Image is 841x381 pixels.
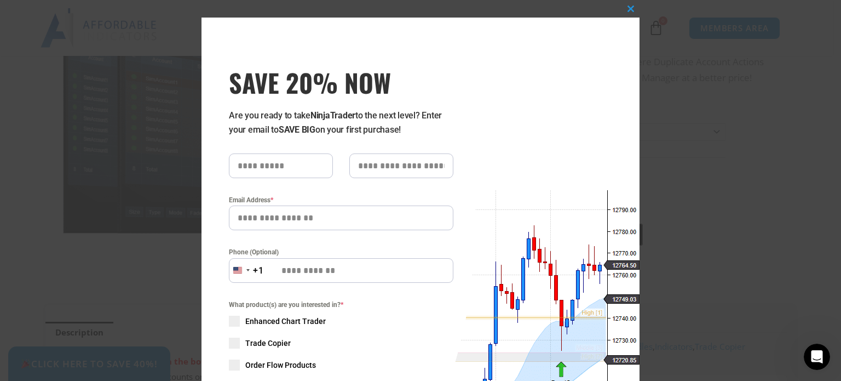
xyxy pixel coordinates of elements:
iframe: Intercom live chat [804,344,830,370]
span: What product(s) are you interested in? [229,299,453,310]
label: Phone (Optional) [229,247,453,258]
span: Trade Copier [245,338,291,349]
button: Selected country [229,258,264,283]
span: Enhanced Chart Trader [245,316,326,327]
p: Are you ready to take to the next level? Enter your email to on your first purchase! [229,109,453,137]
label: Trade Copier [229,338,453,349]
label: Order Flow Products [229,360,453,371]
strong: NinjaTrader [310,110,355,121]
strong: SAVE BIG [279,124,315,135]
label: Email Address [229,195,453,206]
span: Order Flow Products [245,360,316,371]
label: Enhanced Chart Trader [229,316,453,327]
span: SAVE 20% NOW [229,67,453,98]
div: +1 [253,264,264,278]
